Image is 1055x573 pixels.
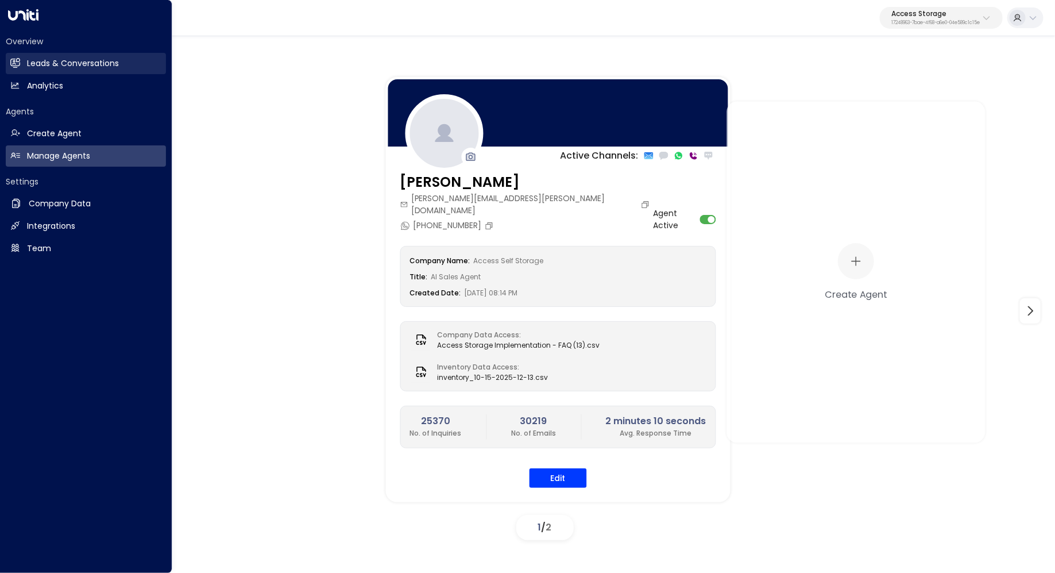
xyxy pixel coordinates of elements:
[6,238,166,259] a: Team
[400,220,497,232] div: [PHONE_NUMBER]
[6,123,166,144] a: Create Agent
[438,340,600,351] span: Access Storage Implementation - FAQ (13).csv
[27,220,75,232] h2: Integrations
[825,287,887,301] div: Create Agent
[6,145,166,167] a: Manage Agents
[27,128,82,140] h2: Create Agent
[400,193,653,217] div: [PERSON_NAME][EMAIL_ADDRESS][PERSON_NAME][DOMAIN_NAME]
[511,428,556,439] p: No. of Emails
[653,207,697,232] label: Agent Active
[410,428,462,439] p: No. of Inquiries
[474,256,544,266] span: Access Self Storage
[438,362,543,372] label: Inventory Data Access:
[410,288,461,298] label: Created Date:
[27,57,119,70] h2: Leads & Conversations
[546,521,552,534] span: 2
[891,10,980,17] p: Access Storage
[880,7,1003,29] button: Access Storage17248963-7bae-4f68-a6e0-04e589c1c15e
[431,272,481,282] span: AI Sales Agent
[6,176,166,187] h2: Settings
[6,106,166,117] h2: Agents
[641,200,653,209] button: Copy
[538,521,542,534] span: 1
[606,414,706,428] h2: 2 minutes 10 seconds
[410,256,470,266] label: Company Name:
[485,221,497,230] button: Copy
[438,372,548,383] span: inventory_10-15-2025-12-13.csv
[27,243,51,255] h2: Team
[410,272,428,282] label: Title:
[561,149,639,163] p: Active Channels:
[530,468,587,488] button: Edit
[400,172,653,193] h3: [PERSON_NAME]
[438,330,594,340] label: Company Data Access:
[465,288,518,298] span: [DATE] 08:14 PM
[6,53,166,74] a: Leads & Conversations
[6,75,166,97] a: Analytics
[27,150,90,162] h2: Manage Agents
[516,515,574,540] div: /
[29,198,91,210] h2: Company Data
[410,414,462,428] h2: 25370
[27,80,63,92] h2: Analytics
[891,21,980,25] p: 17248963-7bae-4f68-a6e0-04e589c1c15e
[6,193,166,214] a: Company Data
[511,414,556,428] h2: 30219
[6,36,166,47] h2: Overview
[6,216,166,237] a: Integrations
[606,428,706,439] p: Avg. Response Time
